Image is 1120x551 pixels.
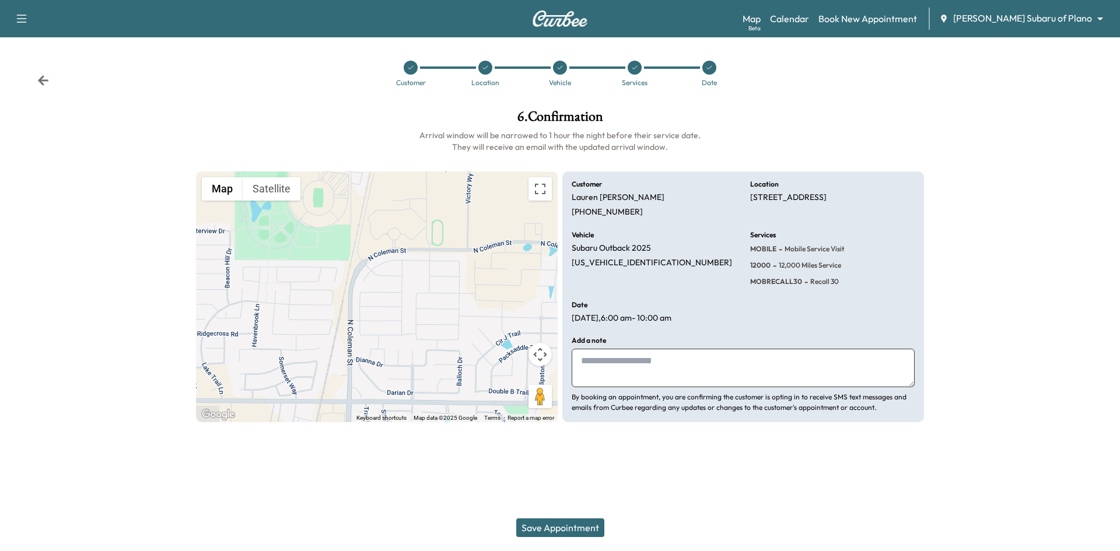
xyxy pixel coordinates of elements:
[572,207,643,217] p: [PHONE_NUMBER]
[549,79,571,86] div: Vehicle
[750,192,827,203] p: [STREET_ADDRESS]
[953,12,1092,25] span: [PERSON_NAME] Subaru of Plano
[776,261,841,270] span: 12,000 miles Service
[414,415,477,421] span: Map data ©2025 Google
[750,181,779,188] h6: Location
[572,243,651,254] p: Subaru Outback 2025
[572,192,664,203] p: Lauren [PERSON_NAME]
[750,261,771,270] span: 12000
[572,392,915,413] p: By booking an appointment, you are confirming the customer is opting in to receive SMS text messa...
[782,244,845,254] span: Mobile Service Visit
[528,385,552,408] button: Drag Pegman onto the map to open Street View
[532,10,588,27] img: Curbee Logo
[808,277,839,286] span: Recall 30
[802,276,808,287] span: -
[776,243,782,255] span: -
[771,259,776,271] span: -
[818,12,917,26] a: Book New Appointment
[516,518,604,537] button: Save Appointment
[199,407,237,422] img: Google
[356,414,407,422] button: Keyboard shortcuts
[243,177,300,201] button: Show satellite imagery
[471,79,499,86] div: Location
[202,177,243,201] button: Show street map
[196,110,924,129] h1: 6 . Confirmation
[750,244,776,254] span: MOBILE
[572,301,587,308] h6: Date
[572,231,594,238] h6: Vehicle
[572,313,671,324] p: [DATE] , 6:00 am - 10:00 am
[622,79,647,86] div: Services
[528,177,552,201] button: Toggle fullscreen view
[199,407,237,422] a: Open this area in Google Maps (opens a new window)
[702,79,717,86] div: Date
[572,337,606,344] h6: Add a note
[528,343,552,366] button: Map camera controls
[770,12,809,26] a: Calendar
[484,415,501,421] a: Terms (opens in new tab)
[37,75,49,86] div: Back
[572,181,602,188] h6: Customer
[750,231,776,238] h6: Services
[748,24,761,33] div: Beta
[572,258,732,268] p: [US_VEHICLE_IDENTIFICATION_NUMBER]
[508,415,554,421] a: Report a map error
[396,79,426,86] div: Customer
[750,277,802,286] span: MOBRECALL30
[196,129,924,153] h6: Arrival window will be narrowed to 1 hour the night before their service date. They will receive ...
[743,12,761,26] a: MapBeta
